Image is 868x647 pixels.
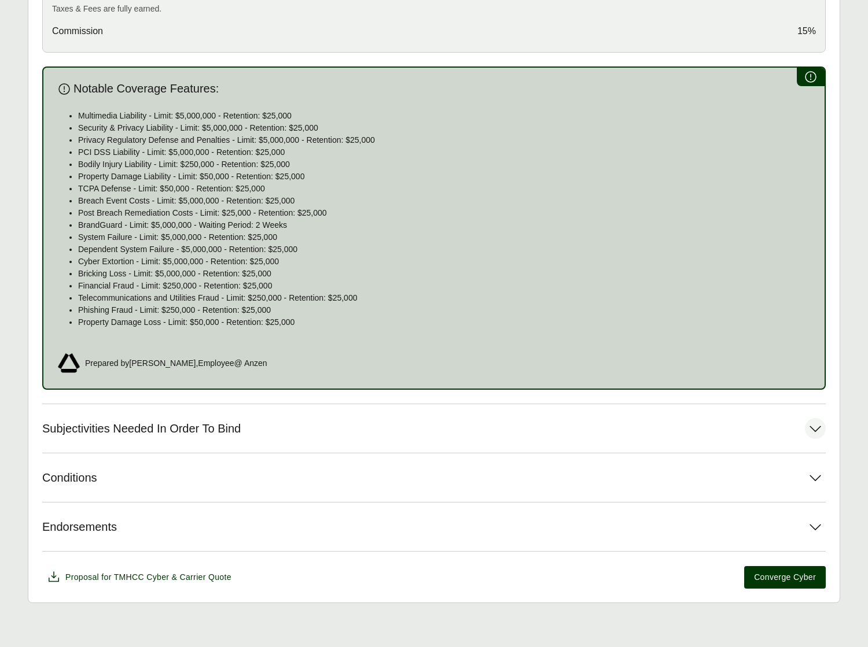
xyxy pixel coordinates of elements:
p: PCI DSS Liability - Limit: $5,000,000 - Retention: $25,000 [78,146,811,158]
button: Proposal for TMHCC Cyber & Carrier Quote [42,565,236,589]
p: Breach Event Costs - Limit: $5,000,000 - Retention: $25,000 [78,195,811,207]
p: Post Breach Remediation Costs - Limit: $25,000 - Retention: $25,000 [78,207,811,219]
span: & Carrier Quote [172,572,231,582]
span: Prepared by [PERSON_NAME] , Employee @ Anzen [85,357,267,369]
p: Multimedia Liability - Limit: $5,000,000 - Retention: $25,000 [78,110,811,122]
span: Subjectivities Needed In Order To Bind [42,422,241,436]
p: TCPA Defense - Limit: $50,000 - Retention: $25,000 [78,183,811,195]
button: Subjectivities Needed In Order To Bind [42,404,826,453]
p: Financial Fraud - Limit: $250,000 - Retention: $25,000 [78,280,811,292]
p: Bricking Loss - Limit: $5,000,000 - Retention: $25,000 [78,268,811,280]
p: System Failure - Limit: $5,000,000 - Retention: $25,000 [78,231,811,243]
span: Endorsements [42,520,117,534]
p: Taxes & Fees are fully earned. [52,3,816,15]
span: Notable Coverage Features: [73,82,219,96]
span: Commission [52,24,103,38]
p: Telecommunications and Utilities Fraud - Limit: $250,000 - Retention: $25,000 [78,292,811,304]
span: TMHCC Cyber [114,572,170,582]
span: 15% [797,24,816,38]
span: Conditions [42,471,97,485]
span: Converge Cyber [754,571,816,583]
p: Phishing Fraud - Limit: $250,000 - Retention: $25,000 [78,304,811,316]
p: Bodily Injury Liability - Limit: $250,000 - Retention: $25,000 [78,158,811,171]
span: Proposal for [65,571,231,583]
button: Conditions [42,453,826,502]
p: Property Damage Loss - Limit: $50,000 - Retention: $25,000 [78,316,811,328]
p: Privacy Regulatory Defense and Penalties - Limit: $5,000,000 - Retention: $25,000 [78,134,811,146]
p: Security & Privacy Liability - Limit: $5,000,000 - Retention: $25,000 [78,122,811,134]
p: Property Damage Liability - Limit: $50,000 - Retention: $25,000 [78,171,811,183]
p: BrandGuard - Limit: $5,000,000 - Waiting Period: 2 Weeks [78,219,811,231]
p: Dependent System Failure - $5,000,000 - Retention: $25,000 [78,243,811,256]
p: Cyber Extortion - Limit: $5,000,000 - Retention: $25,000 [78,256,811,268]
button: Endorsements [42,502,826,551]
button: Converge Cyber [744,566,826,589]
